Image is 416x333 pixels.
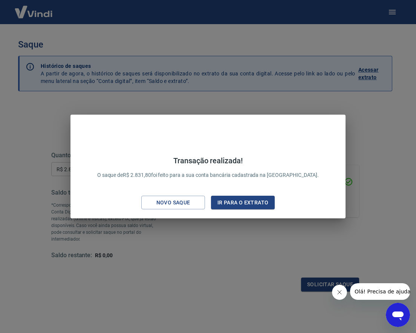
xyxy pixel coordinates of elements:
h4: Transação realizada! [97,156,319,165]
iframe: Fechar mensagem [332,285,347,300]
button: Ir para o extrato [211,196,275,210]
div: Novo saque [147,198,199,207]
span: Olá! Precisa de ajuda? [5,5,63,11]
iframe: Botão para abrir a janela de mensagens [386,303,410,327]
button: Novo saque [141,196,205,210]
p: O saque de R$ 2.831,80 foi feito para a sua conta bancária cadastrada na [GEOGRAPHIC_DATA]. [97,156,319,179]
iframe: Mensagem da empresa [350,283,410,300]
